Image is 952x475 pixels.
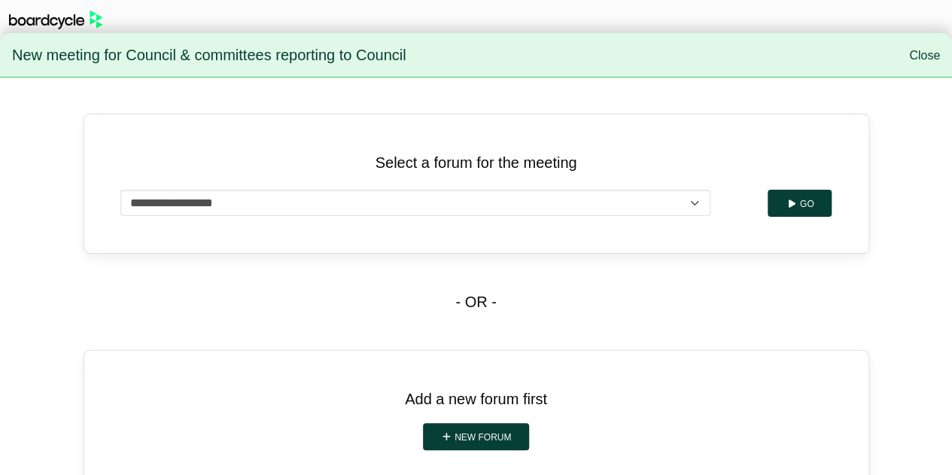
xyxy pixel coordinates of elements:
div: - OR - [84,254,869,350]
span: New meeting for Council & committees reporting to Council [12,40,406,72]
p: Select a forum for the meeting [120,151,832,175]
img: BoardcycleBlackGreen-aaafeed430059cb809a45853b8cf6d952af9d84e6e89e1f1685b34bfd5cb7d64.svg [9,11,102,29]
a: Close [909,49,940,62]
a: New forum [423,423,530,450]
button: Go [768,190,832,217]
p: Add a new forum first [120,387,832,411]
